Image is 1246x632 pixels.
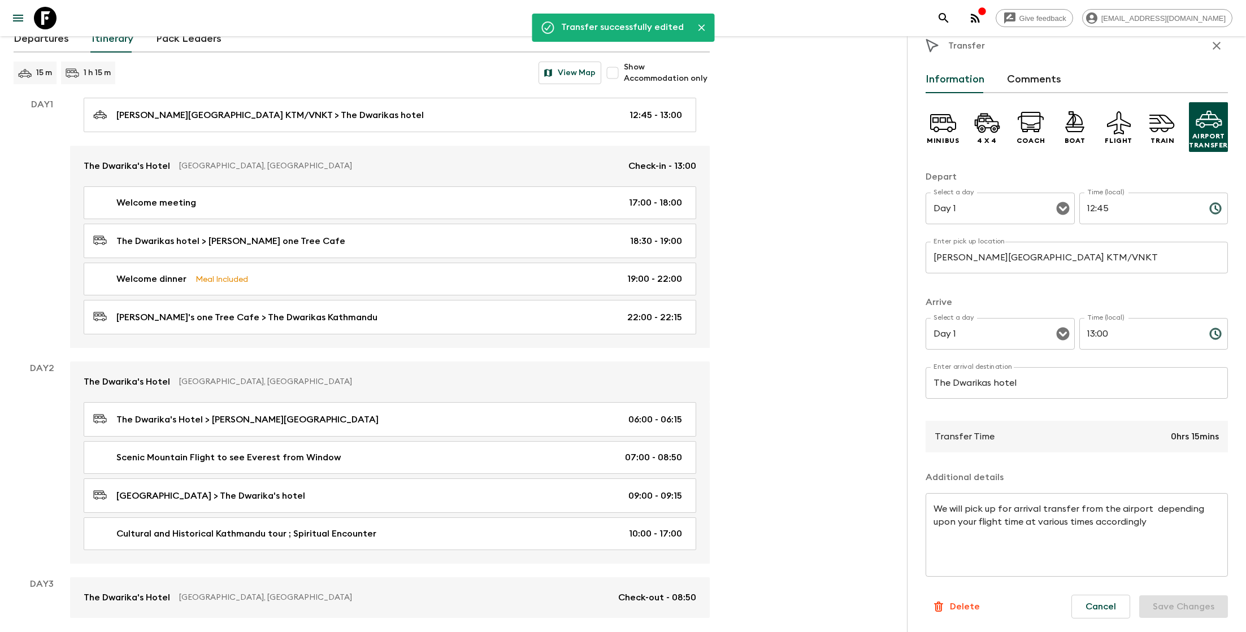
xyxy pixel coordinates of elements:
p: [GEOGRAPHIC_DATA], [GEOGRAPHIC_DATA] [179,160,619,172]
a: The Dwarika's Hotel > [PERSON_NAME][GEOGRAPHIC_DATA]06:00 - 06:15 [84,402,696,437]
a: [PERSON_NAME]'s one Tree Cafe > The Dwarikas Kathmandu22:00 - 22:15 [84,300,696,334]
div: [EMAIL_ADDRESS][DOMAIN_NAME] [1082,9,1232,27]
p: Transfer [948,39,985,53]
a: The Dwarika's Hotel[GEOGRAPHIC_DATA], [GEOGRAPHIC_DATA]Check-out - 08:50 [70,577,710,618]
p: Airport Transfer [1189,132,1228,150]
p: 0hrs 15mins [1171,430,1219,443]
p: Cultural and Historical Kathmandu tour ; Spiritual Encounter [116,527,376,541]
label: Time (local) [1087,313,1124,322]
a: Cultural and Historical Kathmandu tour ; Spiritual Encounter10:00 - 17:00 [84,517,696,550]
label: Select a day [934,313,974,322]
p: Meal Included [196,273,248,285]
button: Choose time, selected time is 12:45 PM [1204,197,1227,220]
p: [GEOGRAPHIC_DATA], [GEOGRAPHIC_DATA] [179,592,609,603]
a: [PERSON_NAME][GEOGRAPHIC_DATA] KTM/VNKT > The Dwarikas hotel12:45 - 13:00 [84,98,696,132]
button: Information [926,66,984,93]
span: [EMAIL_ADDRESS][DOMAIN_NAME] [1095,14,1232,23]
p: Minibus [927,136,959,145]
p: Additional details [926,470,1228,484]
p: [GEOGRAPHIC_DATA], [GEOGRAPHIC_DATA] [179,376,687,387]
a: The Dwarika's Hotel[GEOGRAPHIC_DATA], [GEOGRAPHIC_DATA] [70,361,710,402]
a: Give feedback [996,9,1073,27]
button: menu [7,7,29,29]
p: 10:00 - 17:00 [629,527,682,541]
p: Delete [950,600,980,613]
p: Transfer Time [935,430,995,443]
label: Select a day [934,188,974,197]
p: [GEOGRAPHIC_DATA] > The Dwarika's hotel [116,489,305,503]
a: Departures [14,25,69,53]
button: Choose time, selected time is 1:00 PM [1204,322,1227,345]
p: 19:00 - 22:00 [627,272,682,286]
p: Depart [926,170,1228,184]
input: hh:mm [1079,193,1200,224]
textarea: We will pick up for arrival transfer from the airport depending upon your flight time at various ... [934,503,1220,568]
p: 22:00 - 22:15 [627,311,682,324]
p: The Dwarika's Hotel [84,375,170,389]
p: Boat [1065,136,1085,145]
a: [GEOGRAPHIC_DATA] > The Dwarika's hotel09:00 - 09:15 [84,478,696,513]
button: Delete [926,595,986,618]
p: 09:00 - 09:15 [628,489,682,503]
p: Day 1 [14,98,70,111]
p: [PERSON_NAME]'s one Tree Cafe > The Dwarikas Kathmandu [116,311,377,324]
p: 1 h 15 m [84,67,111,79]
p: Arrive [926,295,1228,309]
p: 07:00 - 08:50 [625,451,682,464]
button: Open [1055,201,1071,216]
p: The Dwarika's Hotel > [PERSON_NAME][GEOGRAPHIC_DATA] [116,413,379,426]
p: Welcome meeting [116,196,196,210]
p: Day 3 [14,577,70,591]
p: Check-out - 08:50 [618,591,696,604]
p: 4 x 4 [977,136,997,145]
div: Transfer successfully edited [561,17,684,38]
p: Train [1151,136,1174,145]
label: Time (local) [1087,188,1124,197]
p: 06:00 - 06:15 [628,413,682,426]
p: Welcome dinner [116,272,186,286]
button: search adventures [932,7,955,29]
p: Day 2 [14,361,70,375]
p: 18:30 - 19:00 [630,234,682,248]
label: Enter arrival destination [934,362,1013,372]
button: Open [1055,326,1071,342]
p: Check-in - 13:00 [628,159,696,173]
p: The Dwarikas hotel > [PERSON_NAME] one Tree Cafe [116,234,345,248]
input: hh:mm [1079,318,1200,350]
p: Flight [1105,136,1132,145]
a: Itinerary [92,25,133,53]
p: The Dwarika's Hotel [84,591,170,604]
button: Cancel [1071,595,1130,618]
p: Scenic Mountain Flight to see Everest from Window [116,451,341,464]
span: Show Accommodation only [624,62,710,84]
p: [PERSON_NAME][GEOGRAPHIC_DATA] KTM/VNKT > The Dwarikas hotel [116,108,424,122]
p: The Dwarika's Hotel [84,159,170,173]
p: 15 m [36,67,52,79]
p: Coach [1017,136,1045,145]
p: 12:45 - 13:00 [629,108,682,122]
span: Give feedback [1013,14,1073,23]
a: Scenic Mountain Flight to see Everest from Window07:00 - 08:50 [84,441,696,474]
p: 17:00 - 18:00 [629,196,682,210]
a: The Dwarika's Hotel[GEOGRAPHIC_DATA], [GEOGRAPHIC_DATA]Check-in - 13:00 [70,146,710,186]
button: Comments [1007,66,1061,93]
button: Close [693,19,710,36]
a: Welcome meeting17:00 - 18:00 [84,186,696,219]
a: Welcome dinnerMeal Included19:00 - 22:00 [84,263,696,295]
a: Pack Leaders [156,25,222,53]
button: View Map [539,62,601,84]
label: Enter pick up location [934,237,1005,246]
a: The Dwarikas hotel > [PERSON_NAME] one Tree Cafe18:30 - 19:00 [84,224,696,258]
